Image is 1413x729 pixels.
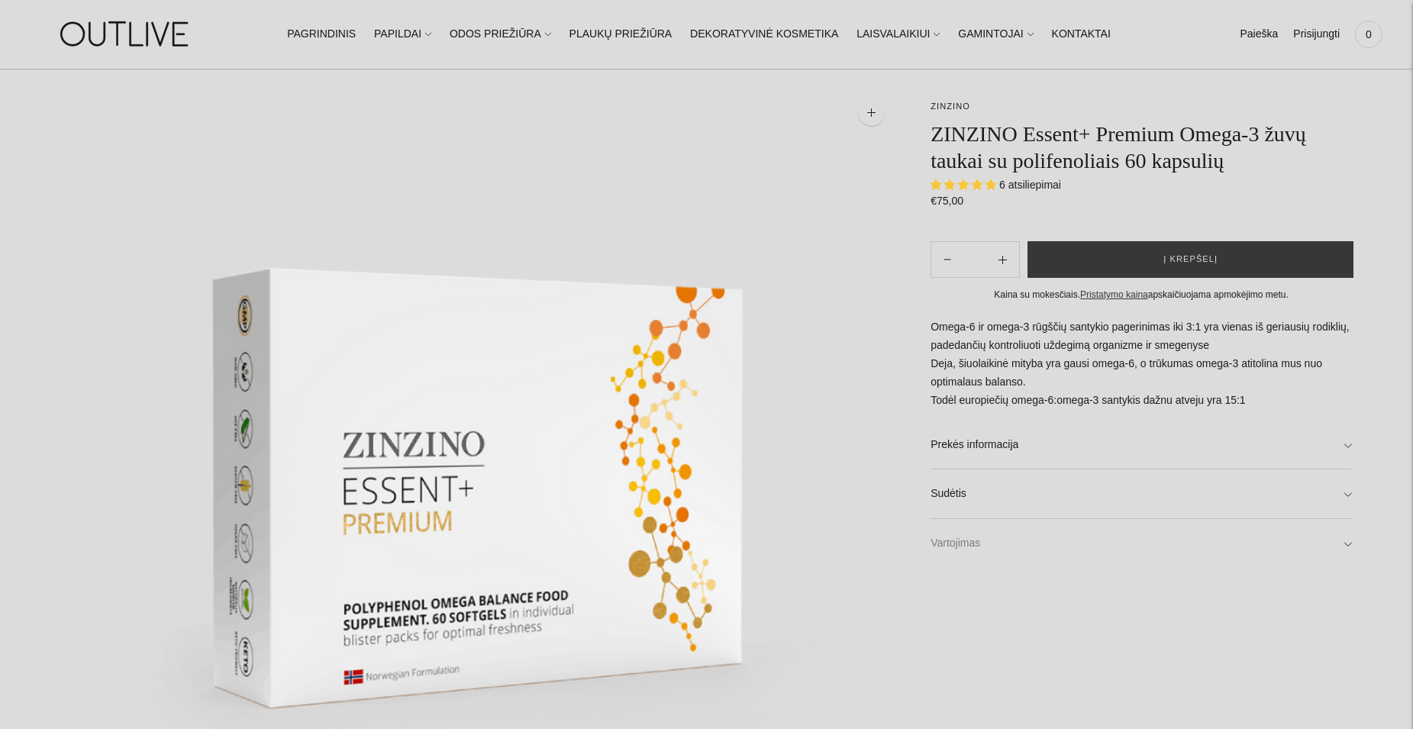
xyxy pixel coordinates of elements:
h1: ZINZINO Essent+ Premium Omega-3 žuvų taukai su polifenoliais 60 kapsulių [931,121,1352,174]
span: Į krepšelį [1163,252,1218,267]
a: Prekės informacija [931,421,1352,469]
span: 6 atsiliepimai [999,179,1061,191]
a: ZINZINO [931,102,970,111]
span: €75,00 [931,195,963,207]
a: GAMINTOJAI [958,18,1033,51]
a: Prisijungti [1293,18,1340,51]
a: Sudėtis [931,469,1352,518]
a: DEKORATYVINĖ KOSMETIKA [690,18,838,51]
a: Vartojimas [931,519,1352,568]
button: Į krepšelį [1027,241,1353,278]
span: 0 [1358,24,1379,45]
a: KONTAKTAI [1052,18,1111,51]
a: PAGRINDINIS [287,18,356,51]
a: PAPILDAI [374,18,431,51]
span: 5.00 stars [931,179,999,191]
input: Product quantity [963,249,986,271]
div: Kaina su mokesčiais. apskaičiuojama apmokėjimo metu. [931,287,1352,303]
p: Omega-6 ir omega-3 rūgščių santykio pagerinimas iki 3:1 yra vienas iš geriausių rodiklių, padedan... [931,318,1352,410]
a: 0 [1355,18,1382,51]
button: Subtract product quantity [986,241,1019,278]
img: OUTLIVE [31,8,221,60]
a: LAISVALAIKIUI [857,18,940,51]
a: Pristatymo kaina [1080,289,1148,300]
button: Add product quantity [931,241,963,278]
a: PLAUKŲ PRIEŽIŪRA [569,18,673,51]
a: Paieška [1240,18,1278,51]
a: ODOS PRIEŽIŪRA [450,18,551,51]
